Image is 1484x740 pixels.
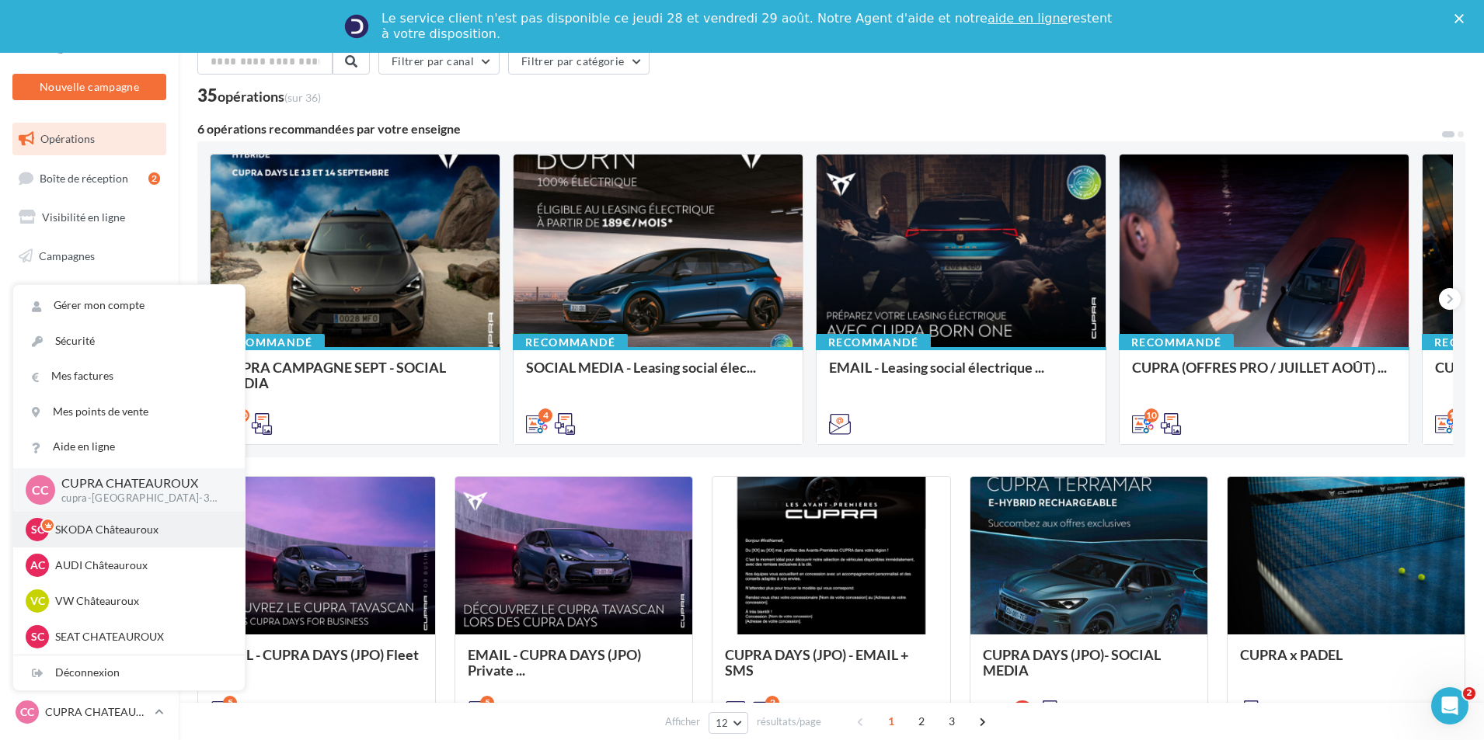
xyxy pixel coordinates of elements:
[148,172,160,185] div: 2
[39,249,95,262] span: Campagnes
[716,717,729,729] span: 12
[381,11,1115,42] div: Le service client n'est pas disponible ce jeudi 28 et vendredi 29 août. Notre Agent d'aide et not...
[223,696,237,710] div: 5
[709,712,748,734] button: 12
[1431,687,1468,724] iframe: Intercom live chat
[757,714,821,729] span: résultats/page
[42,210,125,224] span: Visibilité en ligne
[31,629,44,644] span: SC
[55,593,226,609] p: VW Châteauroux
[13,324,245,359] a: Sécurité
[12,74,166,100] button: Nouvelle campagne
[725,646,908,679] span: CUPRA DAYS (JPO) - EMAIL + SMS
[983,646,1161,679] span: CUPRA DAYS (JPO)- SOCIAL MEDIA
[1144,408,1158,422] div: 10
[197,123,1440,135] div: 6 opérations recommandées par votre enseigne
[480,696,494,710] div: 5
[55,629,226,644] p: SEAT CHATEAUROUX
[61,492,220,505] p: cupra-[GEOGRAPHIC_DATA]-36007
[13,288,245,323] a: Gérer mon compte
[513,334,628,351] div: Recommandé
[508,48,650,75] button: Filtrer par catégorie
[9,317,169,349] a: Médiathèque
[9,279,169,311] a: Contacts
[939,709,964,734] span: 3
[20,704,34,720] span: CC
[526,359,756,376] span: SOCIAL MEDIA - Leasing social élec...
[13,359,245,394] a: Mes factures
[12,697,166,727] a: CC CUPRA CHATEAUROUX
[9,394,169,440] a: PLV et print personnalisable
[9,356,169,388] a: Calendrier
[1119,334,1234,351] div: Recommandé
[879,709,904,734] span: 1
[1454,14,1470,23] div: Fermer
[30,593,45,609] span: VC
[218,89,321,103] div: opérations
[13,655,245,690] div: Déconnexion
[30,558,45,573] span: AC
[1447,408,1461,422] div: 11
[9,240,169,273] a: Campagnes
[45,704,148,720] p: CUPRA CHATEAUROUX
[9,201,169,234] a: Visibilité en ligne
[223,359,446,391] span: CUPRA CAMPAGNE SEPT - SOCIAL MEDIA
[55,522,226,537] p: SKODA Châteauroux
[13,394,245,429] a: Mes points de vente
[40,171,128,184] span: Boîte de réception
[13,429,245,464] a: Aide en ligne
[284,91,321,104] span: (sur 36)
[909,709,934,734] span: 2
[31,522,44,537] span: SC
[829,359,1044,376] span: EMAIL - Leasing social électrique ...
[988,11,1068,26] a: aide en ligne
[816,334,931,351] div: Recommandé
[378,48,500,75] button: Filtrer par canal
[197,87,321,104] div: 35
[1463,687,1475,700] span: 2
[55,558,226,573] p: AUDI Châteauroux
[344,14,369,39] img: Profile image for Service-Client
[211,646,419,679] span: EMAIL - CUPRA DAYS (JPO) Fleet Gén...
[468,646,641,679] span: EMAIL - CUPRA DAYS (JPO) Private ...
[9,446,169,492] a: Campagnes DataOnDemand
[40,132,95,145] span: Opérations
[9,123,169,155] a: Opérations
[765,696,779,710] div: 2
[61,474,220,492] p: CUPRA CHATEAUROUX
[1132,359,1387,376] span: CUPRA (OFFRES PRO / JUILLET AOÛT) ...
[210,334,325,351] div: Recommandé
[538,408,552,422] div: 4
[9,162,169,195] a: Boîte de réception2
[665,714,700,729] span: Afficher
[1240,646,1343,663] span: CUPRA x PADEL
[32,481,49,499] span: CC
